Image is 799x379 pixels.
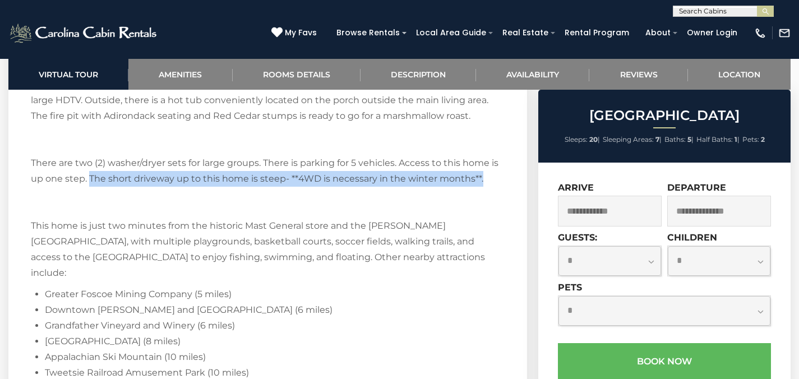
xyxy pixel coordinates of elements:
[45,318,505,334] li: Grandfather Vineyard and Winery (6 miles)
[558,232,597,243] label: Guests:
[696,135,733,144] span: Half Baths:
[688,59,791,90] a: Location
[128,59,232,90] a: Amenities
[696,132,740,147] li: |
[664,132,694,147] li: |
[559,24,635,41] a: Rental Program
[271,27,320,39] a: My Favs
[558,282,582,293] label: Pets
[45,302,505,318] li: Downtown [PERSON_NAME] and [GEOGRAPHIC_DATA] (6 miles)
[476,59,589,90] a: Availability
[742,135,759,144] span: Pets:
[285,27,317,39] span: My Favs
[361,59,476,90] a: Description
[410,24,492,41] a: Local Area Guide
[8,22,160,44] img: White-1-2.png
[687,135,691,144] strong: 5
[565,135,588,144] span: Sleeps:
[331,24,405,41] a: Browse Rentals
[603,132,662,147] li: |
[667,182,726,193] label: Departure
[667,232,717,243] label: Children
[45,286,505,302] li: Greater Foscoe Mining Company (5 miles)
[45,334,505,349] li: [GEOGRAPHIC_DATA] (8 miles)
[541,108,788,123] h2: [GEOGRAPHIC_DATA]
[640,24,676,41] a: About
[681,24,743,41] a: Owner Login
[655,135,659,144] strong: 7
[603,135,654,144] span: Sleeping Areas:
[497,24,554,41] a: Real Estate
[754,27,766,39] img: phone-regular-white.png
[761,135,765,144] strong: 2
[589,59,687,90] a: Reviews
[558,182,594,193] label: Arrive
[565,132,600,147] li: |
[233,59,361,90] a: Rooms Details
[664,135,686,144] span: Baths:
[45,349,505,365] li: Appalachian Ski Mountain (10 miles)
[589,135,598,144] strong: 20
[735,135,737,144] strong: 1
[8,59,128,90] a: Virtual Tour
[778,27,791,39] img: mail-regular-white.png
